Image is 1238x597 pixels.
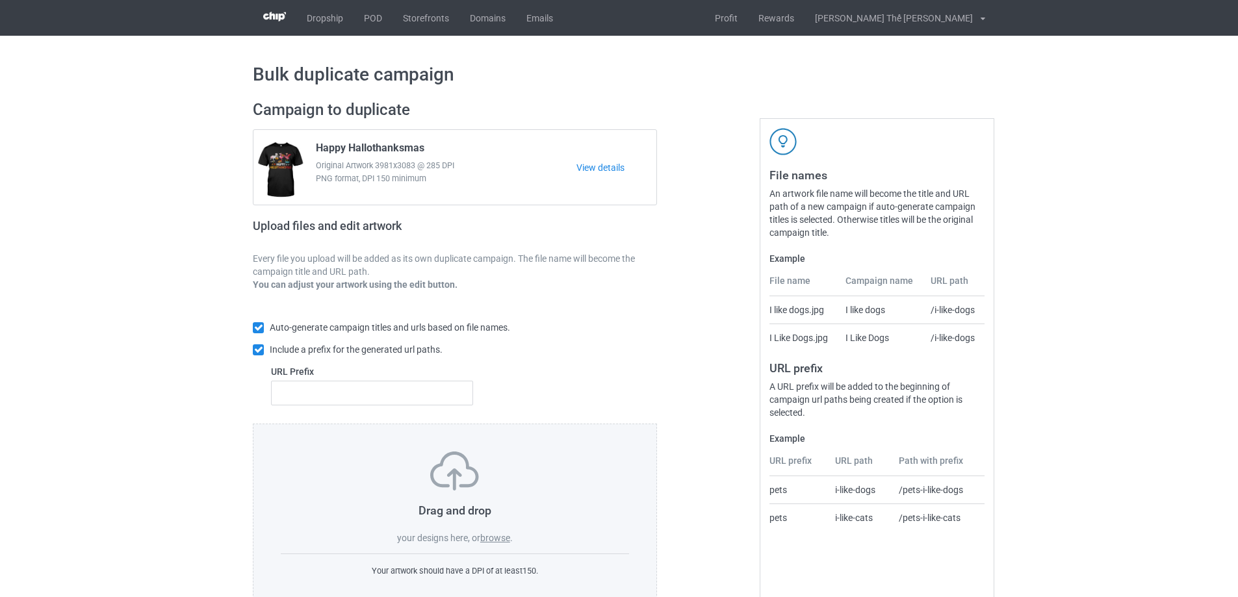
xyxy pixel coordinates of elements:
[576,161,656,174] a: View details
[769,476,828,503] td: pets
[253,279,458,290] b: You can adjust your artwork using the edit button.
[271,365,473,378] label: URL Prefix
[253,219,495,243] h2: Upload files and edit artwork
[892,454,985,476] th: Path with prefix
[281,503,629,518] h3: Drag and drop
[892,476,985,503] td: /pets-i-like-dogs
[253,100,657,120] h2: Campaign to duplicate
[769,168,985,183] h3: File names
[316,159,576,172] span: Original Artwork 3981x3083 @ 285 DPI
[253,252,657,278] p: Every file you upload will be added as its own duplicate campaign. The file name will become the ...
[769,432,985,445] label: Example
[769,187,985,239] div: An artwork file name will become the title and URL path of a new campaign if auto-generate campai...
[828,503,892,531] td: i-like-cats
[769,361,985,375] h3: URL prefix
[510,533,513,543] span: .
[838,274,924,296] th: Campaign name
[769,380,985,419] div: A URL prefix will be added to the beginning of campaign url paths being created if the option is ...
[838,324,924,351] td: I Like Dogs
[397,533,480,543] span: your designs here, or
[430,451,479,490] img: svg+xml;base64,PD94bWwgdmVyc2lvbj0iMS4wIiBlbmNvZGluZz0iVVRGLTgiPz4KPHN2ZyB3aWR0aD0iNzVweCIgaGVpZ2...
[923,324,985,351] td: /i-like-dogs
[316,172,576,185] span: PNG format, DPI 150 minimum
[253,63,985,86] h1: Bulk duplicate campaign
[316,142,424,159] span: Happy Hallothanksmas
[828,454,892,476] th: URL path
[838,296,924,324] td: I like dogs
[263,12,286,21] img: 3d383065fc803cdd16c62507c020ddf8.png
[769,252,985,265] label: Example
[828,476,892,503] td: i-like-dogs
[769,454,828,476] th: URL prefix
[769,128,797,155] img: svg+xml;base64,PD94bWwgdmVyc2lvbj0iMS4wIiBlbmNvZGluZz0iVVRGLTgiPz4KPHN2ZyB3aWR0aD0iNDJweCIgaGVpZ2...
[923,296,985,324] td: /i-like-dogs
[923,274,985,296] th: URL path
[769,296,838,324] td: I like dogs.jpg
[805,2,973,34] div: [PERSON_NAME] Thế [PERSON_NAME]
[372,566,538,576] span: Your artwork should have a DPI of at least 150 .
[270,322,510,333] span: Auto-generate campaign titles and urls based on file names.
[769,324,838,351] td: I Like Dogs.jpg
[892,503,985,531] td: /pets-i-like-cats
[769,274,838,296] th: File name
[480,533,510,543] label: browse
[769,503,828,531] td: pets
[270,344,443,355] span: Include a prefix for the generated url paths.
